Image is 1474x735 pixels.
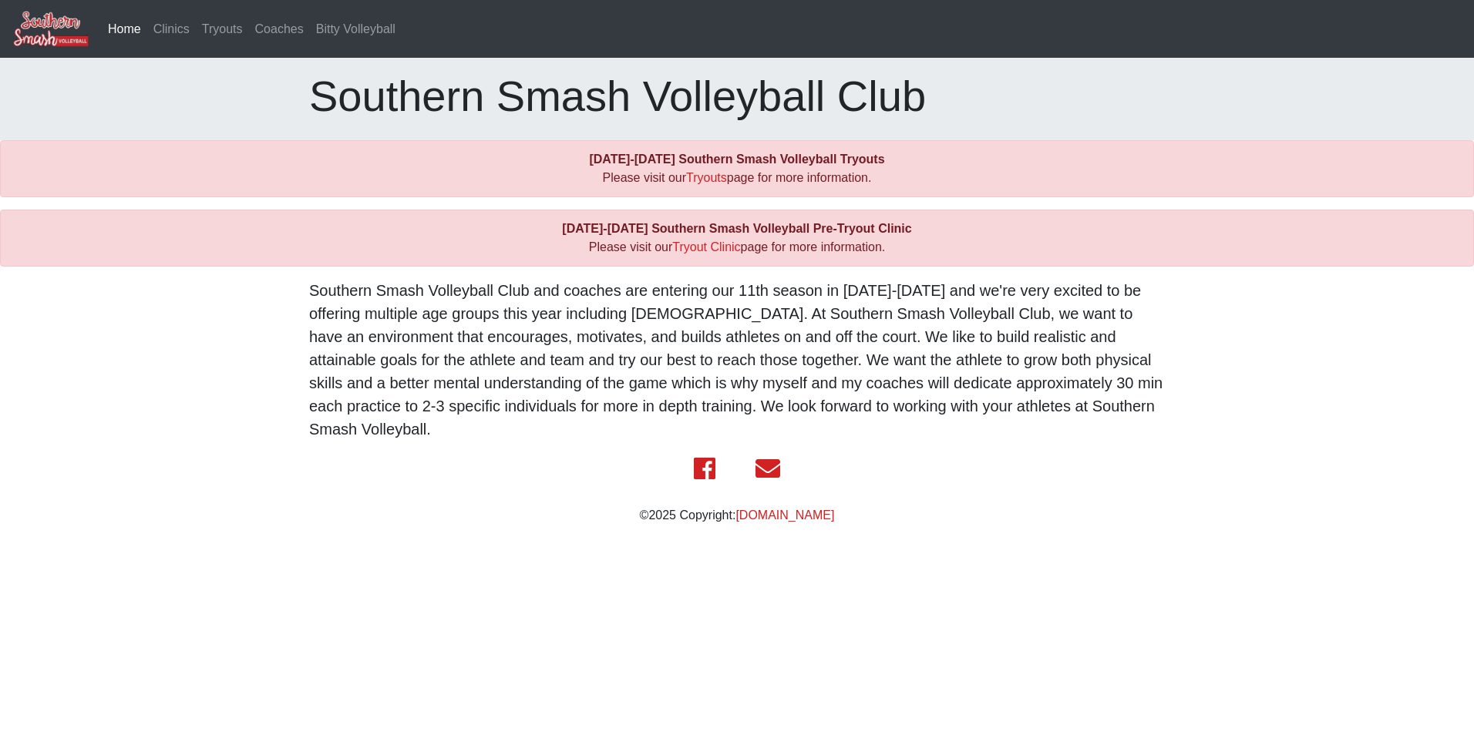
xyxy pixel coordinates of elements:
[309,70,1165,122] h1: Southern Smash Volleyball Club
[735,508,834,522] a: [DOMAIN_NAME]
[196,14,249,45] a: Tryouts
[309,279,1165,441] p: Southern Smash Volleyball Club and coaches are entering our 11th season in [DATE]-[DATE] and we'r...
[102,14,147,45] a: Home
[12,10,89,48] img: Southern Smash Volleyball
[686,171,727,184] a: Tryouts
[562,222,911,235] b: [DATE]-[DATE] Southern Smash Volleyball Pre-Tryout Clinic
[249,14,310,45] a: Coaches
[310,14,402,45] a: Bitty Volleyball
[672,240,740,253] a: Tryout Clinic
[147,14,196,45] a: Clinics
[589,153,884,166] b: [DATE]-[DATE] Southern Smash Volleyball Tryouts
